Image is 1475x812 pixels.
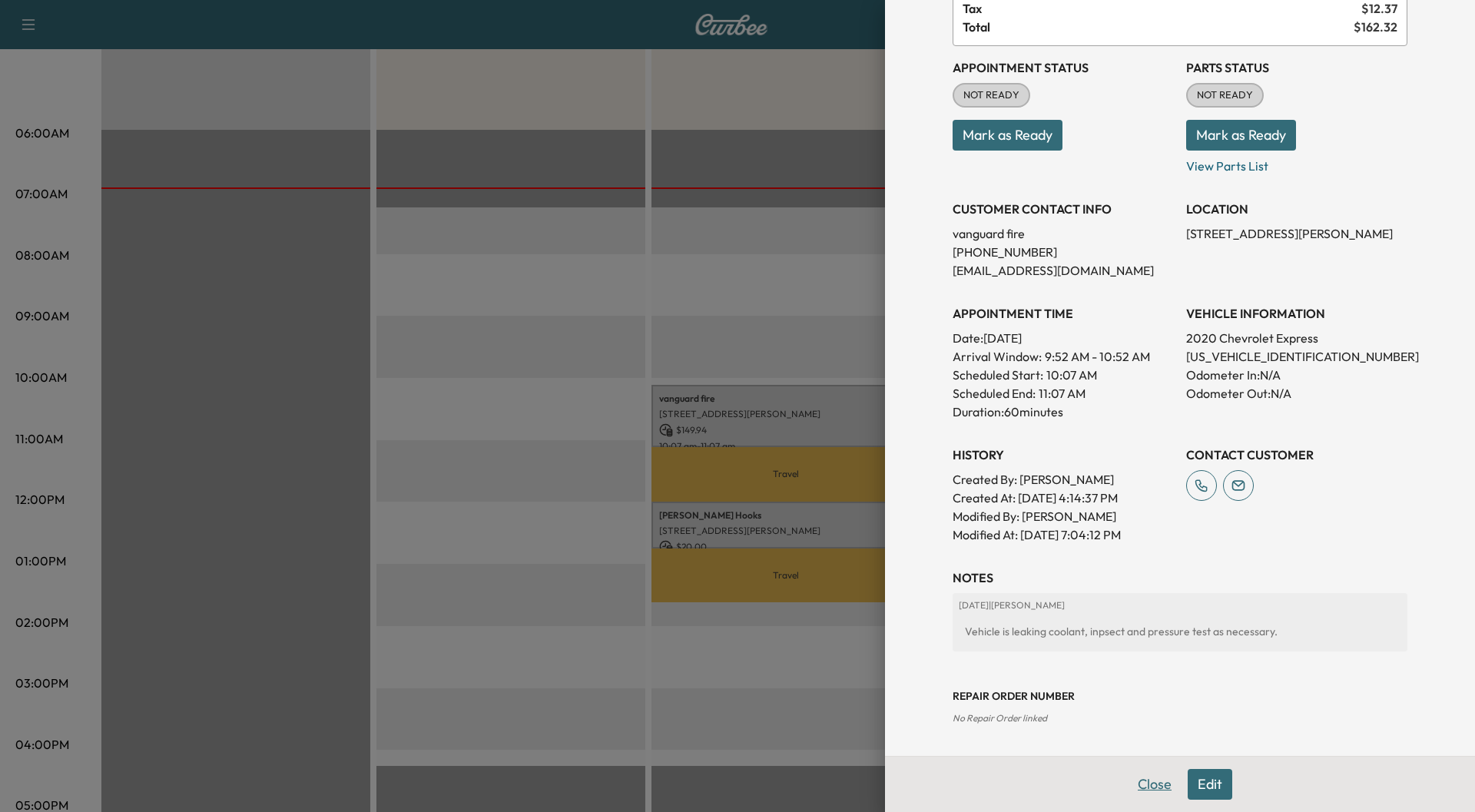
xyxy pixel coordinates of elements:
p: [US_VEHICLE_IDENTIFICATION_NUMBER] [1186,347,1407,366]
p: Scheduled Start: [953,366,1043,384]
h3: APPOINTMENT TIME [953,304,1174,323]
h3: NOTES [953,568,1407,587]
p: Duration: 60 minutes [953,403,1174,421]
h3: VEHICLE INFORMATION [1186,304,1407,323]
p: Created By : [PERSON_NAME] [953,470,1174,489]
h3: Appointment Status [953,58,1174,77]
p: Modified At : [DATE] 7:04:12 PM [953,525,1174,544]
span: Total [963,18,1354,36]
h3: CUSTOMER CONTACT INFO [953,200,1174,218]
p: View Parts List [1186,151,1407,175]
p: [EMAIL_ADDRESS][DOMAIN_NAME] [953,261,1174,280]
button: Mark as Ready [1186,120,1296,151]
p: Odometer Out: N/A [1186,384,1407,403]
p: 10:07 AM [1046,366,1097,384]
span: NOT READY [1188,88,1262,103]
p: vanguard fire [953,224,1174,243]
p: Created At : [DATE] 4:14:37 PM [953,489,1174,507]
h3: LOCATION [1186,200,1407,218]
button: Mark as Ready [953,120,1062,151]
p: Odometer In: N/A [1186,366,1407,384]
p: [STREET_ADDRESS][PERSON_NAME] [1186,224,1407,243]
h3: History [953,446,1174,464]
button: Edit [1188,769,1232,800]
p: Modified By : [PERSON_NAME] [953,507,1174,525]
p: Arrival Window: [953,347,1174,366]
span: 9:52 AM - 10:52 AM [1045,347,1150,366]
h3: CONTACT CUSTOMER [1186,446,1407,464]
span: $ 162.32 [1354,18,1397,36]
button: Close [1128,769,1182,800]
span: NOT READY [954,88,1029,103]
p: [PHONE_NUMBER] [953,243,1174,261]
p: Scheduled End: [953,384,1036,403]
p: 2020 Chevrolet Express [1186,329,1407,347]
div: Vehicle is leaking coolant, inpsect and pressure test as necessary. [959,618,1401,645]
p: 11:07 AM [1039,384,1086,403]
h3: Parts Status [1186,58,1407,77]
p: [DATE] | [PERSON_NAME] [959,599,1401,611]
p: Date: [DATE] [953,329,1174,347]
span: No Repair Order linked [953,712,1047,724]
h3: Repair Order number [953,688,1407,704]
